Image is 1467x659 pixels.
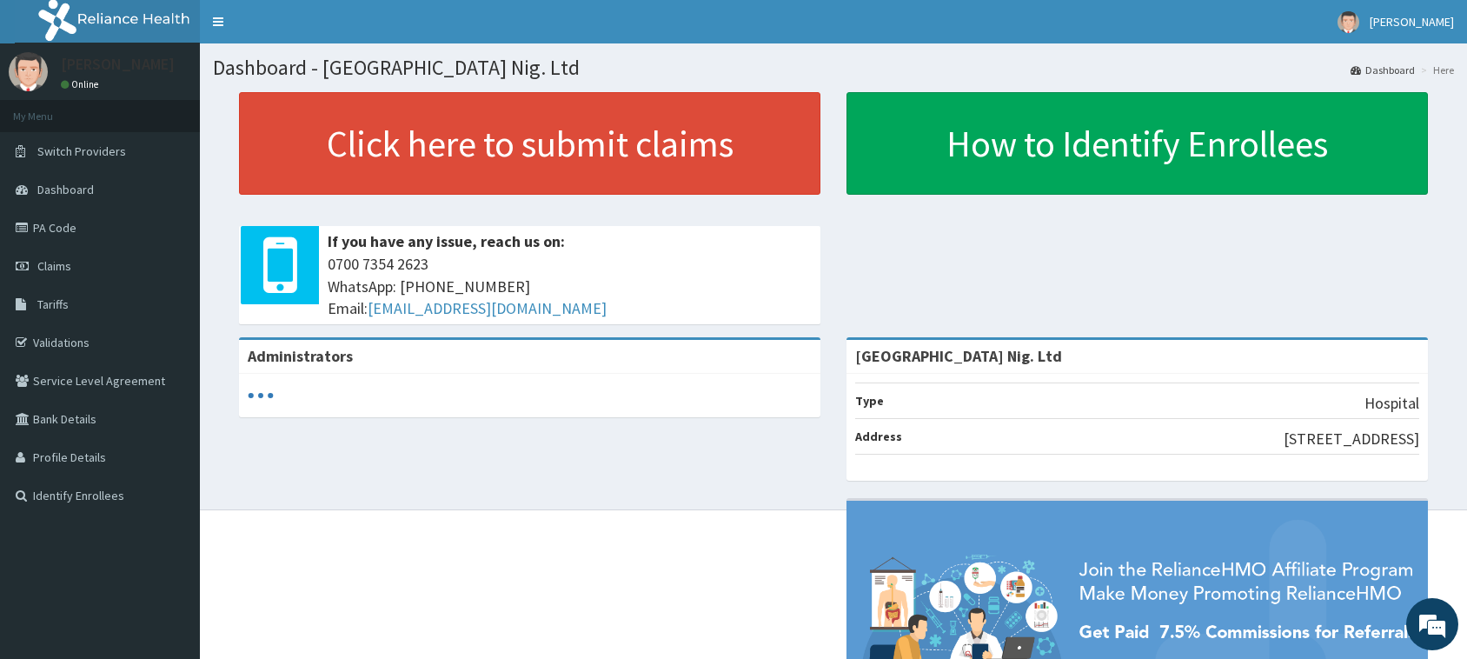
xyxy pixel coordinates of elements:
span: Tariffs [37,296,69,312]
li: Here [1417,63,1454,77]
a: Click here to submit claims [239,92,820,195]
a: [EMAIL_ADDRESS][DOMAIN_NAME] [368,298,607,318]
img: User Image [9,52,48,91]
p: Hospital [1364,392,1419,415]
b: If you have any issue, reach us on: [328,231,565,251]
a: How to Identify Enrollees [846,92,1428,195]
span: Claims [37,258,71,274]
span: Switch Providers [37,143,126,159]
h1: Dashboard - [GEOGRAPHIC_DATA] Nig. Ltd [213,57,1454,79]
span: Dashboard [37,182,94,197]
a: Online [61,78,103,90]
b: Type [855,393,884,409]
span: 0700 7354 2623 WhatsApp: [PHONE_NUMBER] Email: [328,253,812,320]
strong: [GEOGRAPHIC_DATA] Nig. Ltd [855,346,1062,366]
p: [PERSON_NAME] [61,57,175,72]
a: Dashboard [1351,63,1415,77]
span: [PERSON_NAME] [1370,14,1454,30]
img: User Image [1338,11,1359,33]
b: Administrators [248,346,353,366]
p: [STREET_ADDRESS] [1284,428,1419,450]
b: Address [855,429,902,444]
svg: audio-loading [248,383,274,409]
